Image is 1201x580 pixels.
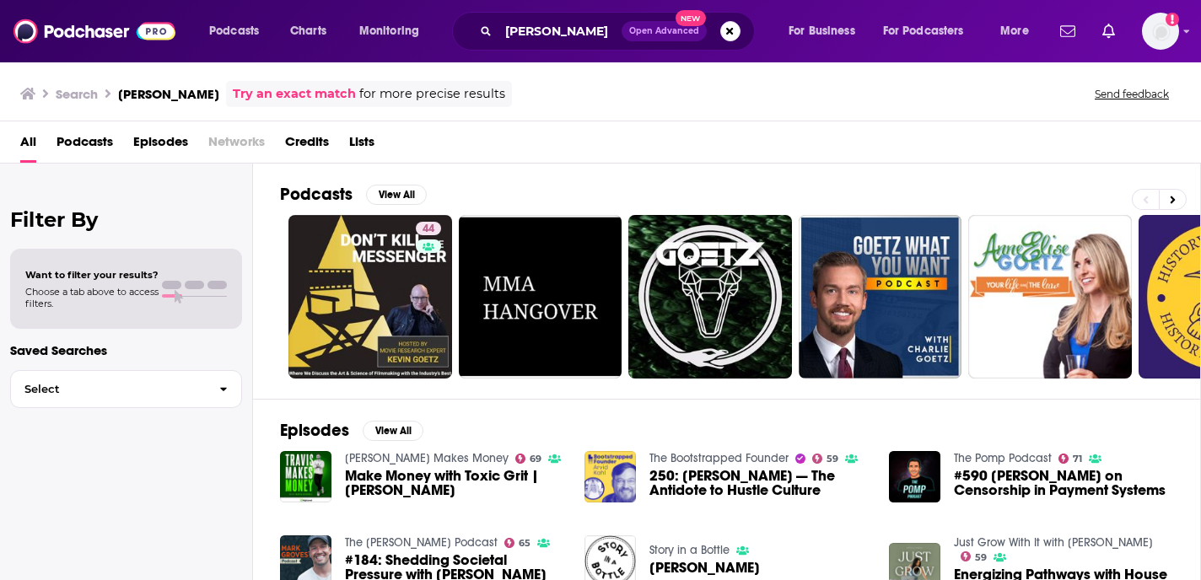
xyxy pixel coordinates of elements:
span: Charts [290,19,326,43]
a: All [20,128,36,163]
a: PodcastsView All [280,184,427,205]
a: Make Money with Toxic Grit | Amanda Goetz [345,469,564,497]
span: #590 [PERSON_NAME] on Censorship in Payment Systems [954,469,1173,497]
a: Podcasts [57,128,113,163]
span: 250: [PERSON_NAME] — The Antidote to Hustle Culture [649,469,869,497]
h2: Episodes [280,420,349,441]
img: User Profile [1142,13,1179,50]
img: 250: Amanda Goetz — The Antidote to Hustle Culture [584,451,636,502]
button: open menu [777,18,876,45]
img: Make Money with Toxic Grit | Amanda Goetz [280,451,331,502]
input: Search podcasts, credits, & more... [498,18,622,45]
a: Credits [285,128,329,163]
span: 71 [1073,455,1082,463]
a: 250: Amanda Goetz — The Antidote to Hustle Culture [649,469,869,497]
a: 44 [416,222,441,235]
a: #590 Amanda Goetz on Censorship in Payment Systems [954,469,1173,497]
button: Select [10,370,242,408]
a: The Bootstrapped Founder [649,451,789,465]
span: Open Advanced [629,27,699,35]
a: Lists [349,128,374,163]
span: [PERSON_NAME] [649,561,760,575]
a: Story in a Bottle [649,543,730,557]
a: 59 [812,454,839,464]
span: 44 [423,221,434,238]
button: open menu [988,18,1050,45]
span: More [1000,19,1029,43]
span: Make Money with Toxic Grit | [PERSON_NAME] [345,469,564,497]
span: For Podcasters [883,19,964,43]
div: Search podcasts, credits, & more... [468,12,771,51]
button: open menu [347,18,441,45]
a: Travis Makes Money [345,451,509,465]
a: Amanda Goetz [649,561,760,575]
button: Show profile menu [1142,13,1179,50]
a: 65 [504,538,531,548]
span: Want to filter your results? [25,269,159,281]
span: 59 [975,554,987,561]
h2: Podcasts [280,184,353,205]
span: New [676,10,706,26]
img: #590 Amanda Goetz on Censorship in Payment Systems [889,451,940,502]
img: Podchaser - Follow, Share and Rate Podcasts [13,15,175,47]
a: The Pomp Podcast [954,451,1052,465]
a: 71 [1058,454,1083,464]
a: Episodes [133,128,188,163]
h3: Search [56,86,98,102]
a: 44 [288,215,452,379]
span: 59 [827,455,838,463]
svg: Add a profile image [1166,13,1179,26]
a: Try an exact match [233,84,356,104]
p: Saved Searches [10,342,242,358]
a: Charts [279,18,337,45]
a: Show notifications dropdown [1053,17,1082,46]
a: 59 [961,551,988,561]
span: for more precise results [359,84,505,104]
button: open menu [197,18,281,45]
a: EpisodesView All [280,420,423,441]
a: Show notifications dropdown [1096,17,1122,46]
span: Logged in as megcassidy [1142,13,1179,50]
a: Just Grow With It with Natalie Barbu [954,535,1153,550]
button: View All [366,185,427,205]
span: For Business [789,19,855,43]
button: open menu [872,18,988,45]
span: Networks [208,128,265,163]
a: The Mark Groves Podcast [345,535,498,550]
button: Send feedback [1090,87,1174,101]
a: 69 [515,454,542,464]
button: View All [363,421,423,441]
button: Open AdvancedNew [622,21,707,41]
span: Podcasts [209,19,259,43]
span: Select [11,384,206,395]
span: Monitoring [359,19,419,43]
span: Choose a tab above to access filters. [25,286,159,309]
span: 65 [519,540,530,547]
h3: [PERSON_NAME] [118,86,219,102]
span: 69 [530,455,541,463]
h2: Filter By [10,207,242,232]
